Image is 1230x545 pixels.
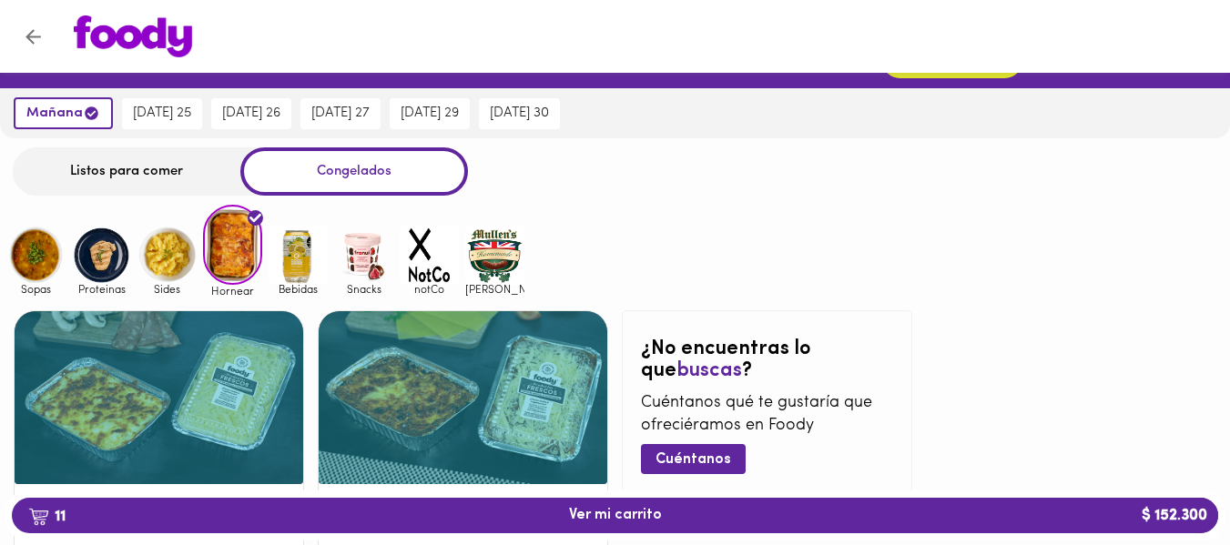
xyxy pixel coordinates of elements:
span: buscas [676,360,742,381]
span: Sopas [6,283,66,295]
h2: ¿No encuentras lo que ? [641,338,893,382]
img: mullens [465,226,524,285]
span: notCo [400,283,459,295]
button: Volver [11,15,56,59]
span: Cuéntanos [656,451,731,469]
button: [DATE] 30 [479,98,560,129]
p: Cuéntanos qué te gustaría que ofreciéramos en Foody [641,392,893,439]
span: Ver mi carrito [569,507,662,524]
span: Snacks [334,283,393,295]
span: Proteinas [72,283,131,295]
button: [DATE] 26 [211,98,291,129]
span: Bebidas [269,283,328,295]
span: [PERSON_NAME] [465,283,524,295]
span: [DATE] 27 [311,106,370,122]
button: [DATE] 29 [390,98,470,129]
img: notCo [400,226,459,285]
img: Proteinas [72,226,131,285]
span: mañana [26,105,100,122]
span: [DATE] 30 [490,106,549,122]
button: [DATE] 27 [300,98,381,129]
span: Hornear [203,285,262,297]
div: Lasagna Pollo Bacon [15,311,303,484]
img: Snacks [334,226,393,285]
img: Sopas [6,226,66,285]
button: 11Ver mi carrito$ 152.300 [12,498,1218,533]
span: [DATE] 29 [401,106,459,122]
div: Congelados [240,147,468,196]
img: cart.png [28,508,49,526]
button: mañana [14,97,113,129]
img: Bebidas [269,226,328,285]
button: Cuéntanos [641,444,746,474]
iframe: Messagebird Livechat Widget [1124,439,1212,527]
span: [DATE] 26 [222,106,280,122]
div: Lasagna Bolognesa Parmesana [319,311,607,484]
span: Sides [137,283,197,295]
img: logo.png [74,15,192,57]
div: Listos para comer [13,147,240,196]
img: Hornear [203,205,262,285]
b: 11 [17,504,76,528]
button: [DATE] 25 [122,98,202,129]
span: [DATE] 25 [133,106,191,122]
img: Sides [137,226,197,285]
